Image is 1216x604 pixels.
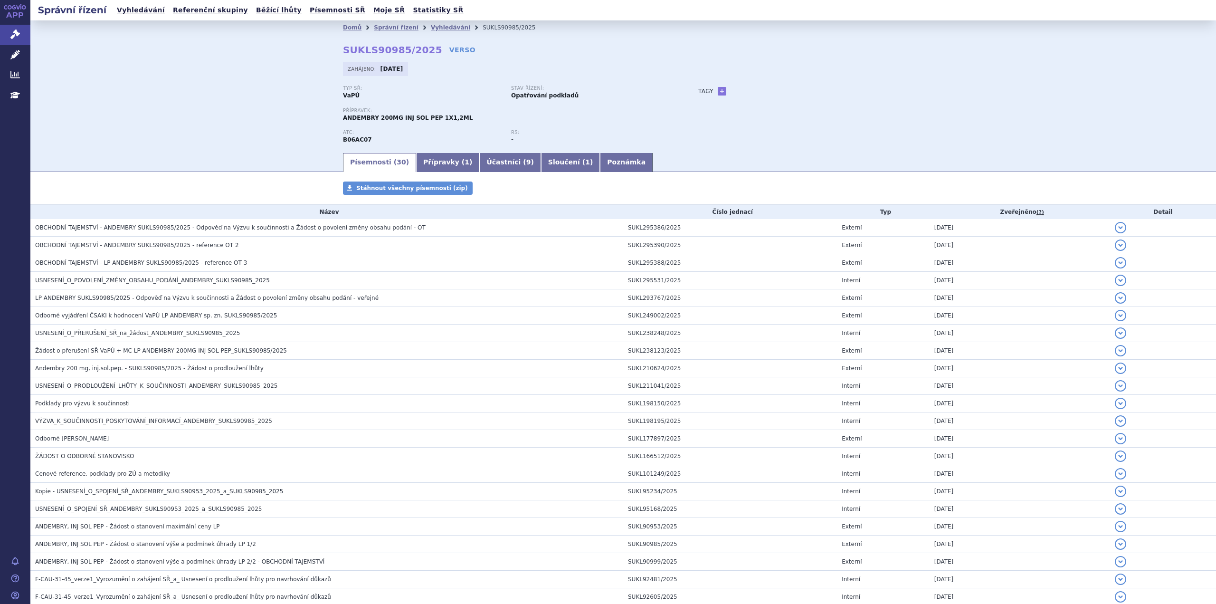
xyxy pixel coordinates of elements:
[374,24,418,31] a: Správní řízení
[343,115,473,121] span: ANDEMBRY 200MG INJ SOL PEP 1X1,2ML
[842,435,862,442] span: Externí
[842,418,860,424] span: Interní
[623,483,837,500] td: SUKL95234/2025
[930,272,1110,289] td: [DATE]
[348,65,378,73] span: Zahájeno:
[623,536,837,553] td: SUKL90985/2025
[842,224,862,231] span: Externí
[1115,433,1126,444] button: detail
[511,92,579,99] strong: Opatřování podkladů
[930,377,1110,395] td: [DATE]
[397,158,406,166] span: 30
[930,571,1110,588] td: [DATE]
[35,365,264,372] span: Andembry 200 mg, inj.sol.pep. - SUKLS90985/2025 - Žádost o prodloužení lhůty
[35,558,324,565] span: ANDEMBRY, INJ SOL PEP - Žádost o stanovení výše a podmínek úhrady LP 2/2 - OBCHODNÍ TAJEMSTVÍ
[35,277,270,284] span: USNESENÍ_O_POVOLENÍ_ZMĚNY_OBSAHU_PODÁNÍ_ANDEMBRY_SUKLS90985_2025
[416,153,479,172] a: Přípravky (1)
[930,465,1110,483] td: [DATE]
[623,430,837,448] td: SUKL177897/2025
[842,594,860,600] span: Interní
[1115,327,1126,339] button: detail
[1115,363,1126,374] button: detail
[343,182,473,195] a: Stáhnout všechny písemnosti (zip)
[465,158,469,166] span: 1
[842,295,862,301] span: Externí
[35,470,170,477] span: Cenové reference, podklady pro ZÚ a metodiky
[35,347,287,354] span: Žádost o přerušení SŘ VaPÚ + MC LP ANDEMBRY 200MG INJ SOL PEP_SUKLS90985/2025
[1115,451,1126,462] button: detail
[930,483,1110,500] td: [DATE]
[253,4,304,17] a: Běžící lhůty
[479,153,541,172] a: Účastníci (9)
[623,518,837,536] td: SUKL90953/2025
[35,400,130,407] span: Podklady pro výzvu k součinnosti
[1110,205,1216,219] th: Detail
[930,289,1110,307] td: [DATE]
[930,500,1110,518] td: [DATE]
[842,506,860,512] span: Interní
[35,242,239,249] span: OBCHODNÍ TAJEMSTVÍ - ANDEMBRY SUKLS90985/2025 - reference OT 2
[623,254,837,272] td: SUKL295388/2025
[35,418,272,424] span: VÝZVA_K_SOUČINNOSTI_POSKYTOVÁNÍ_INFORMACÍ_ANDEMBRY_SUKLS90985_2025
[1115,556,1126,567] button: detail
[30,3,114,17] h2: Správní řízení
[431,24,470,31] a: Vyhledávání
[930,325,1110,342] td: [DATE]
[718,87,726,96] a: +
[35,224,426,231] span: OBCHODNÍ TAJEMSTVÍ - ANDEMBRY SUKLS90985/2025 - Odpověď na Výzvu k součinnosti a Žádost o povolen...
[343,86,502,91] p: Typ SŘ:
[623,360,837,377] td: SUKL210624/2025
[842,365,862,372] span: Externí
[541,153,600,172] a: Sloučení (1)
[30,205,623,219] th: Název
[842,576,860,583] span: Interní
[623,377,837,395] td: SUKL211041/2025
[1115,240,1126,251] button: detail
[343,44,442,56] strong: SUKLS90985/2025
[511,130,670,135] p: RS:
[343,136,372,143] strong: GARADACIMAB
[698,86,713,97] h3: Tagy
[623,448,837,465] td: SUKL166512/2025
[623,342,837,360] td: SUKL238123/2025
[930,205,1110,219] th: Zveřejněno
[1115,275,1126,286] button: detail
[343,24,361,31] a: Domů
[623,465,837,483] td: SUKL101249/2025
[623,553,837,571] td: SUKL90999/2025
[1115,222,1126,233] button: detail
[343,130,502,135] p: ATC:
[343,92,360,99] strong: VaPÚ
[35,488,283,495] span: Kopie - USNESENÍ_O_SPOJENÍ_SŘ_ANDEMBRY_SUKLS90953_2025_a_SUKLS90985_2025
[511,86,670,91] p: Stav řízení:
[930,342,1110,360] td: [DATE]
[1115,415,1126,427] button: detail
[623,289,837,307] td: SUKL293767/2025
[1115,468,1126,479] button: detail
[1036,209,1044,216] abbr: (?)
[410,4,466,17] a: Statistiky SŘ
[930,553,1110,571] td: [DATE]
[449,45,475,55] a: VERSO
[930,518,1110,536] td: [DATE]
[842,400,860,407] span: Interní
[930,237,1110,254] td: [DATE]
[35,594,331,600] span: F-CAU-31-45_verze1_Vyrozumění o zahájení SŘ_a_ Usnesení o prodloužení lhůty pro navrhování důkazů
[930,395,1110,412] td: [DATE]
[623,219,837,237] td: SUKL295386/2025
[343,108,679,114] p: Přípravek:
[842,383,860,389] span: Interní
[114,4,168,17] a: Vyhledávání
[842,470,860,477] span: Interní
[930,254,1110,272] td: [DATE]
[930,536,1110,553] td: [DATE]
[35,312,277,319] span: Odborné vyjádření ČSAKI k hodnocení VaPÚ LP ANDEMBRY sp. zn. SUKLS90985/2025
[930,412,1110,430] td: [DATE]
[356,185,468,192] span: Stáhnout všechny písemnosti (zip)
[1115,503,1126,515] button: detail
[842,330,860,336] span: Interní
[623,500,837,518] td: SUKL95168/2025
[842,277,860,284] span: Interní
[842,558,862,565] span: Externí
[623,571,837,588] td: SUKL92481/2025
